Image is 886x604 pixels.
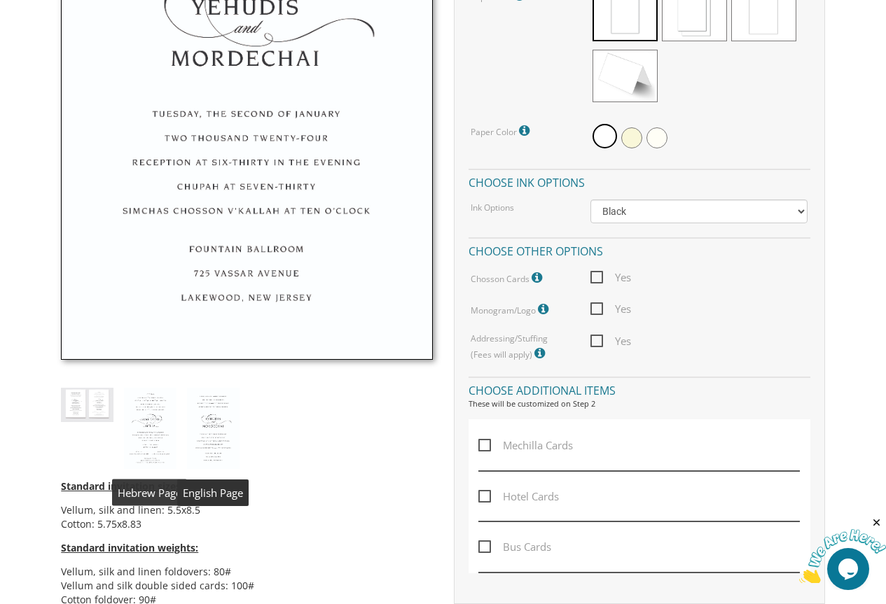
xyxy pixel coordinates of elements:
[469,377,810,401] h4: Choose additional items
[469,237,810,262] h4: Choose other options
[590,332,631,350] span: Yes
[187,388,240,469] img: style14_eng.jpg
[478,538,551,556] span: Bus Cards
[469,398,810,409] div: These will be customized on Step 2
[590,300,631,318] span: Yes
[61,541,198,554] span: Standard invitation weights:
[471,269,546,287] label: Chosson Cards
[590,269,631,286] span: Yes
[61,565,432,579] li: Vellum, silk and linen foldovers: 80#
[478,488,559,505] span: Hotel Cards
[471,300,552,318] label: Monogram/Logo
[478,437,573,454] span: Mechilla Cards
[471,202,514,213] label: Ink Options
[61,579,432,593] li: Vellum and silk double sided cards: 100#
[799,517,886,583] iframe: chat widget
[471,332,569,363] label: Addressing/Stuffing (Fees will apply)
[469,169,810,193] h4: Choose ink options
[471,122,533,140] label: Paper Color
[61,503,432,517] li: Vellum, silk and linen: 5.5x8.5
[124,388,176,469] img: style14_heb.jpg
[61,479,184,493] span: Standard invitation sizes:
[61,517,432,531] li: Cotton: 5.75x8.83
[61,388,113,422] img: style14_thumb.jpg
